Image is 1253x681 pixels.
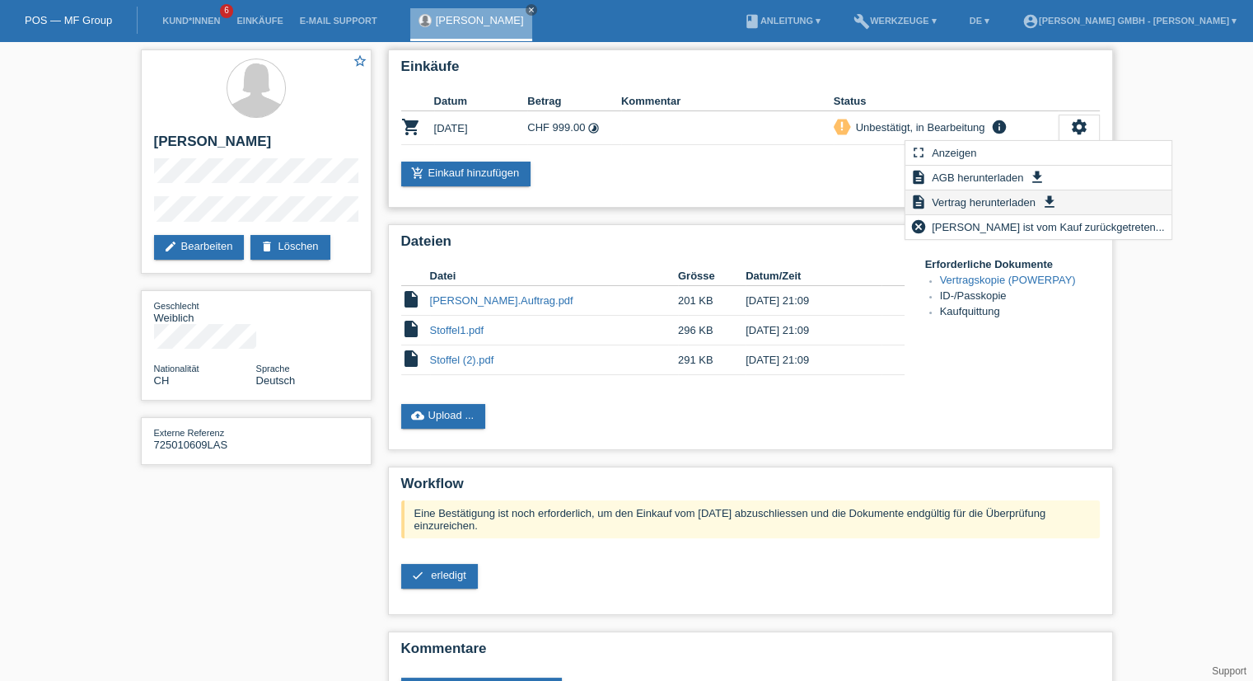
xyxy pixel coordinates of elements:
[845,16,945,26] a: buildWerkzeuge ▾
[401,500,1100,538] div: Eine Bestätigung ist noch erforderlich, um den Einkauf vom [DATE] abzuschliessen und die Dokument...
[1029,169,1045,186] i: get_app
[154,374,170,387] span: Schweiz
[526,4,537,16] a: close
[411,569,424,582] i: check
[164,240,177,253] i: edit
[746,316,881,345] td: [DATE] 21:09
[746,266,881,286] th: Datum/Zeit
[401,641,1100,665] h2: Kommentare
[929,143,979,162] span: Anzeigen
[1212,665,1246,677] a: Support
[989,119,1008,135] i: info
[527,6,535,14] i: close
[434,111,528,145] td: [DATE]
[678,286,746,316] td: 201 KB
[154,364,199,373] span: Nationalität
[940,289,1100,305] li: ID-/Passkopie
[154,134,358,158] h2: [PERSON_NAME]
[736,16,829,26] a: bookAnleitung ▾
[851,119,985,136] div: Unbestätigt, in Bearbeitung
[430,294,573,307] a: [PERSON_NAME].Auftrag.pdf
[1022,13,1039,30] i: account_circle
[260,240,274,253] i: delete
[292,16,386,26] a: E-Mail Support
[746,345,881,375] td: [DATE] 21:09
[961,16,998,26] a: DE ▾
[929,192,1038,212] span: Vertrag herunterladen
[940,274,1076,286] a: Vertragskopie (POWERPAY)
[401,349,421,369] i: insert_drive_file
[256,364,290,373] span: Sprache
[401,117,421,137] i: POSP00027198
[909,169,926,186] i: description
[1040,194,1057,210] i: get_app
[621,92,834,111] th: Kommentar
[909,144,926,161] i: fullscreen
[678,316,746,345] td: 296 KB
[411,167,424,180] i: add_shopping_cart
[401,59,1100,83] h2: Einkäufe
[430,324,484,336] a: Stoffel1.pdf
[401,564,478,589] a: check erledigt
[929,167,1026,187] span: AGB herunterladen
[154,301,199,311] span: Geschlecht
[431,569,466,581] span: erledigt
[587,122,600,134] i: Fixe Raten (12 Raten)
[744,13,760,30] i: book
[678,266,746,286] th: Grösse
[940,305,1100,321] li: Kaufquittung
[353,54,367,71] a: star_border
[401,319,421,339] i: insert_drive_file
[853,13,870,30] i: build
[834,92,1059,111] th: Status
[411,409,424,422] i: cloud_upload
[430,354,494,366] a: Stoffel (2).pdf
[1070,118,1088,136] i: settings
[154,428,225,438] span: Externe Referenz
[401,162,531,186] a: add_shopping_cartEinkauf hinzufügen
[527,111,621,145] td: CHF 999.00
[353,54,367,68] i: star_border
[154,235,245,260] a: editBearbeiten
[25,14,112,26] a: POS — MF Group
[434,92,528,111] th: Datum
[746,286,881,316] td: [DATE] 21:09
[909,194,926,210] i: description
[250,235,330,260] a: deleteLöschen
[678,345,746,375] td: 291 KB
[436,14,524,26] a: [PERSON_NAME]
[1014,16,1245,26] a: account_circle[PERSON_NAME] GmbH - [PERSON_NAME] ▾
[401,289,421,309] i: insert_drive_file
[154,426,256,451] div: 725010609LAS
[220,4,233,18] span: 6
[401,404,486,429] a: cloud_uploadUpload ...
[256,374,296,387] span: Deutsch
[401,233,1100,258] h2: Dateien
[836,120,848,132] i: priority_high
[401,476,1100,500] h2: Workflow
[154,16,228,26] a: Kund*innen
[527,92,621,111] th: Betrag
[430,266,678,286] th: Datei
[228,16,291,26] a: Einkäufe
[154,299,256,324] div: Weiblich
[925,258,1100,270] h4: Erforderliche Dokumente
